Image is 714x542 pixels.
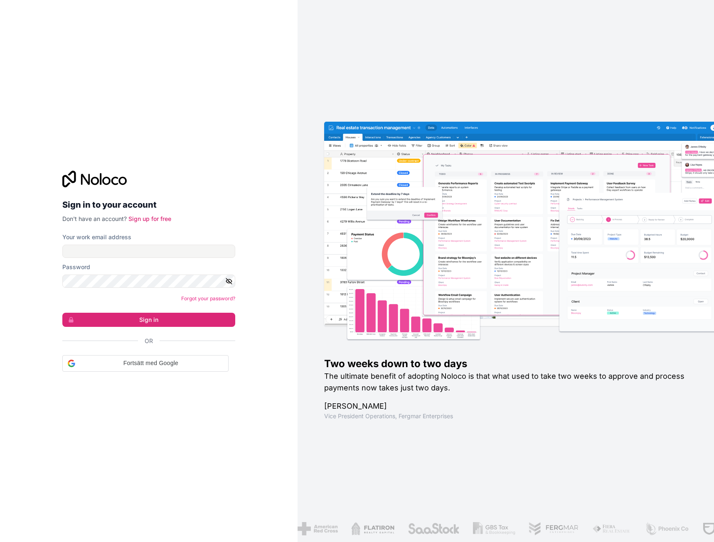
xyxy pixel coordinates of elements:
[145,337,153,345] span: Or
[62,313,235,327] button: Sign in
[62,197,235,212] h2: Sign in to your account
[293,522,333,535] img: /assets/american-red-cross-BAupjrZR.png
[62,355,229,372] div: Fortsätt med Google
[62,263,90,271] label: Password
[62,275,235,288] input: Password
[347,522,390,535] img: /assets/flatiron-C8eUkumj.png
[62,245,235,258] input: Email address
[62,215,127,222] span: Don't have an account?
[79,359,223,368] span: Fortsätt med Google
[62,233,131,241] label: Your work email address
[181,295,235,302] a: Forgot your password?
[128,215,171,222] a: Sign up for free
[588,522,627,535] img: /assets/fiera-fwj2N5v4.png
[524,522,574,535] img: /assets/fergmar-CudnrXN5.png
[324,400,687,412] h1: [PERSON_NAME]
[324,370,687,394] h2: The ultimate benefit of adopting Noloco is that what used to take two weeks to approve and proces...
[403,522,455,535] img: /assets/saastock-C6Zbiodz.png
[324,412,687,420] h1: Vice President Operations , Fergmar Enterprises
[468,522,511,535] img: /assets/gbstax-C-GtDUiK.png
[324,357,687,370] h1: Two weeks down to two days
[640,522,684,535] img: /assets/phoenix-BREaitsQ.png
